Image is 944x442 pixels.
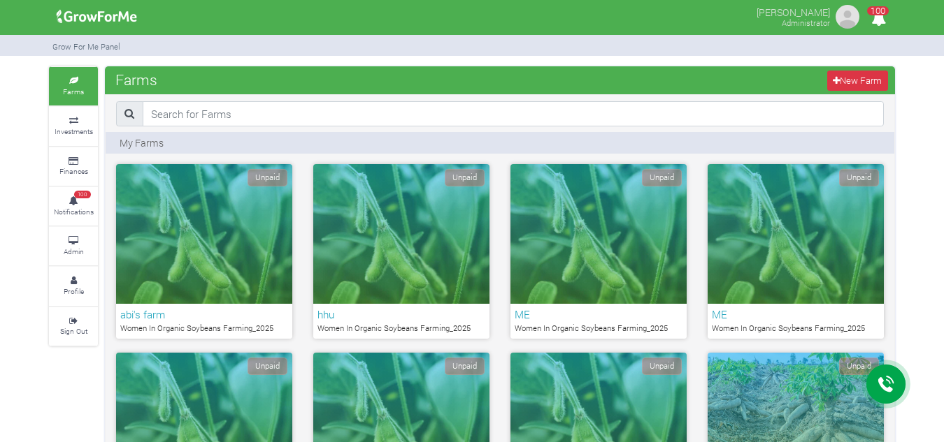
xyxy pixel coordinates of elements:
span: Unpaid [248,169,287,186]
small: Grow For Me Panel [52,41,120,52]
span: 100 [74,191,91,199]
span: Unpaid [839,169,879,186]
small: Administrator [782,17,830,28]
a: 100 Notifications [49,187,98,226]
span: 100 [867,6,889,15]
h6: abi's farm [120,308,288,321]
a: Unpaid ME Women In Organic Soybeans Farming_2025 [708,164,884,339]
a: Farms [49,67,98,105]
span: Unpaid [445,169,485,186]
a: Unpaid ME Women In Organic Soybeans Farming_2025 [510,164,687,339]
a: Sign Out [49,307,98,346]
a: 100 [865,13,892,27]
small: Finances [59,166,88,176]
p: My Farms [120,135,164,150]
p: Women In Organic Soybeans Farming_2025 [317,323,485,334]
small: Notifications [54,207,94,216]
small: Profile [64,286,84,296]
small: Investments [55,126,93,136]
small: Farms [63,87,84,96]
span: Unpaid [642,169,682,186]
h6: ME [712,308,880,321]
span: Unpaid [642,358,682,375]
input: Search for Farms [143,101,884,126]
img: growforme image [52,3,142,31]
p: Women In Organic Soybeans Farming_2025 [120,323,288,334]
span: Unpaid [839,358,879,375]
h6: ME [515,308,682,321]
a: New Farm [827,71,888,91]
small: Sign Out [60,326,87,336]
img: growforme image [834,3,861,31]
h6: hhu [317,308,485,321]
p: [PERSON_NAME] [757,3,830,20]
a: Unpaid abi's farm Women In Organic Soybeans Farming_2025 [116,164,292,339]
i: Notifications [865,3,892,34]
a: Finances [49,147,98,186]
span: Farms [112,66,161,94]
small: Admin [64,246,84,256]
span: Unpaid [445,358,485,375]
a: Admin [49,227,98,265]
a: Investments [49,107,98,145]
p: Women In Organic Soybeans Farming_2025 [515,323,682,334]
p: Women In Organic Soybeans Farming_2025 [712,323,880,334]
a: Unpaid hhu Women In Organic Soybeans Farming_2025 [313,164,489,339]
span: Unpaid [248,358,287,375]
a: Profile [49,267,98,305]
